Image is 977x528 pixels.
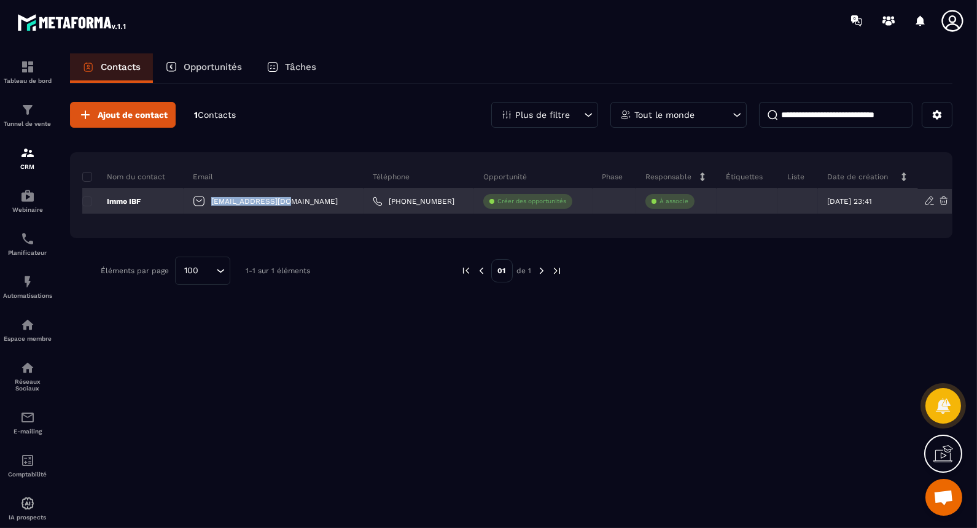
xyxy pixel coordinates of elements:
img: scheduler [20,231,35,246]
a: schedulerschedulerPlanificateur [3,222,52,265]
img: prev [461,265,472,276]
p: Tunnel de vente [3,120,52,127]
p: Liste [787,172,804,182]
a: Tâches [254,53,329,83]
a: Contacts [70,53,153,83]
p: [DATE] 23:41 [827,197,872,206]
a: Opportunités [153,53,254,83]
img: email [20,410,35,425]
p: Tâches [285,61,316,72]
p: Opportunité [483,172,527,182]
img: next [551,265,562,276]
img: logo [17,11,128,33]
p: Contacts [101,61,141,72]
p: de 1 [517,266,532,276]
a: formationformationCRM [3,136,52,179]
p: Téléphone [373,172,410,182]
a: accountantaccountantComptabilité [3,444,52,487]
p: Phase [602,172,623,182]
a: automationsautomationsAutomatisations [3,265,52,308]
img: formation [20,146,35,160]
a: formationformationTableau de bord [3,50,52,93]
img: formation [20,103,35,117]
div: Search for option [175,257,230,285]
a: social-networksocial-networkRéseaux Sociaux [3,351,52,401]
p: E-mailing [3,428,52,435]
p: Plus de filtre [515,111,570,119]
img: automations [20,188,35,203]
a: [PHONE_NUMBER] [373,196,454,206]
img: social-network [20,360,35,375]
p: 1-1 sur 1 éléments [246,266,310,275]
a: formationformationTunnel de vente [3,93,52,136]
p: Automatisations [3,292,52,299]
p: Immo IBF [82,196,141,206]
a: automationsautomationsWebinaire [3,179,52,222]
p: Nom du contact [82,172,165,182]
img: automations [20,317,35,332]
p: Tout le monde [634,111,695,119]
span: Ajout de contact [98,109,168,121]
span: 100 [180,264,203,278]
img: automations [20,496,35,511]
p: Tableau de bord [3,77,52,84]
a: automationsautomationsEspace membre [3,308,52,351]
p: Email [193,172,213,182]
p: Réseaux Sociaux [3,378,52,392]
img: formation [20,60,35,74]
p: Opportunités [184,61,242,72]
button: Ajout de contact [70,102,176,128]
p: Planificateur [3,249,52,256]
p: IA prospects [3,514,52,521]
input: Search for option [203,264,213,278]
p: Étiquettes [726,172,763,182]
p: CRM [3,163,52,170]
span: Contacts [198,110,236,120]
img: automations [20,274,35,289]
a: emailemailE-mailing [3,401,52,444]
p: Espace membre [3,335,52,342]
img: prev [476,265,487,276]
p: 01 [491,259,513,282]
p: Responsable [645,172,691,182]
p: 1 [194,109,236,121]
p: Webinaire [3,206,52,213]
img: next [536,265,547,276]
p: À associe [660,197,688,206]
a: Ouvrir le chat [925,479,962,516]
p: Éléments par page [101,266,169,275]
p: Comptabilité [3,471,52,478]
p: Créer des opportunités [497,197,566,206]
p: Date de création [827,172,888,182]
img: accountant [20,453,35,468]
